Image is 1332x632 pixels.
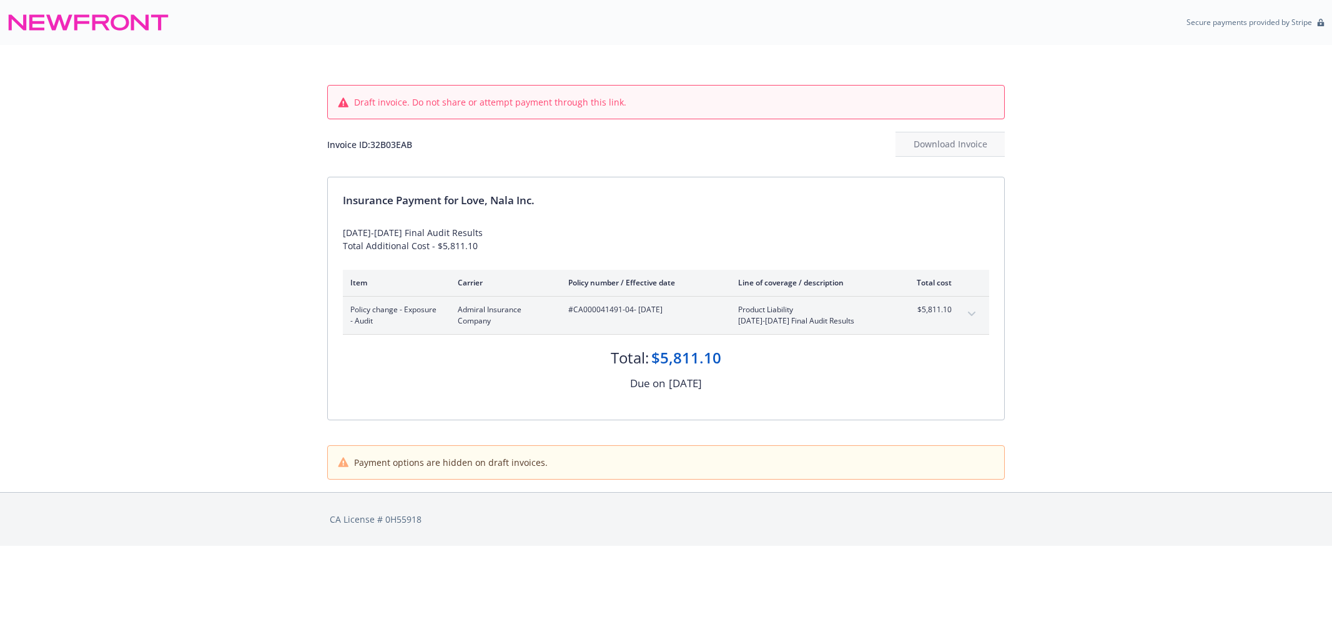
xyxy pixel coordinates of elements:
[458,304,548,327] span: Admiral Insurance Company
[669,375,702,392] div: [DATE]
[458,277,548,288] div: Carrier
[738,277,885,288] div: Line of coverage / description
[630,375,665,392] div: Due on
[905,304,952,315] span: $5,811.10
[611,347,649,368] div: Total:
[738,304,885,327] span: Product Liability[DATE]-[DATE] Final Audit Results
[354,456,548,469] span: Payment options are hidden on draft invoices.
[568,304,718,315] span: #CA000041491-04 - [DATE]
[350,304,438,327] span: Policy change - Exposure - Audit
[327,138,412,151] div: Invoice ID: 32B03EAB
[343,226,989,252] div: [DATE]-[DATE] Final Audit Results Total Additional Cost - $5,811.10
[738,315,885,327] span: [DATE]-[DATE] Final Audit Results
[343,192,989,209] div: Insurance Payment for Love, Nala Inc.
[350,277,438,288] div: Item
[343,297,989,334] div: Policy change - Exposure - AuditAdmiral Insurance Company#CA000041491-04- [DATE]Product Liability...
[651,347,721,368] div: $5,811.10
[962,304,982,324] button: expand content
[895,132,1005,156] div: Download Invoice
[568,277,718,288] div: Policy number / Effective date
[895,132,1005,157] button: Download Invoice
[1186,17,1312,27] p: Secure payments provided by Stripe
[905,277,952,288] div: Total cost
[738,304,885,315] span: Product Liability
[330,513,1002,526] div: CA License # 0H55918
[354,96,626,109] span: Draft invoice. Do not share or attempt payment through this link.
